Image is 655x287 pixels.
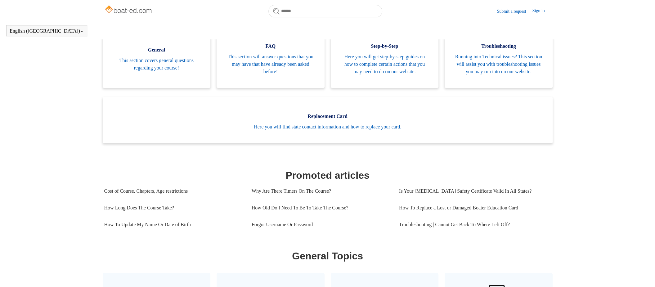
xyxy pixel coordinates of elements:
[103,27,211,88] a: General This section covers general questions regarding your course!
[340,43,429,50] span: Step-by-Step
[112,57,201,72] span: This section covers general questions regarding your course!
[399,183,546,200] a: Is Your [MEDICAL_DATA] Safety Certificate Valid In All States?
[454,43,543,50] span: Troubleshooting
[104,4,154,16] img: Boat-Ed Help Center home page
[112,123,543,131] span: Here you will find state contact information and how to replace your card.
[226,43,315,50] span: FAQ
[454,53,543,75] span: Running into Technical issues? This section will assist you with troubleshooting issues you may r...
[340,53,429,75] span: Here you will get step-by-step guides on how to complete certain actions that you may need to do ...
[104,183,242,200] a: Cost of Course, Chapters, Age restrictions
[252,183,390,200] a: Why Are There Timers On The Course?
[103,97,553,143] a: Replacement Card Here you will find state contact information and how to replace your card.
[445,27,553,88] a: Troubleshooting Running into Technical issues? This section will assist you with troubleshooting ...
[252,200,390,216] a: How Old Do I Need To Be To Take The Course?
[217,27,325,88] a: FAQ This section will answer questions that you may have that have already been asked before!
[532,7,551,15] a: Sign in
[399,216,546,233] a: Troubleshooting | Cannot Get Back To Where Left Off?
[112,46,201,54] span: General
[104,216,242,233] a: How To Update My Name Or Date of Birth
[252,216,390,233] a: Forgot Username Or Password
[104,200,242,216] a: How Long Does The Course Take?
[10,28,84,34] button: English ([GEOGRAPHIC_DATA])
[268,5,382,17] input: Search
[112,113,543,120] span: Replacement Card
[104,249,551,263] h1: General Topics
[104,168,551,183] h1: Promoted articles
[331,27,439,88] a: Step-by-Step Here you will get step-by-step guides on how to complete certain actions that you ma...
[497,8,532,15] a: Submit a request
[399,200,546,216] a: How To Replace a Lost or Damaged Boater Education Card
[226,53,315,75] span: This section will answer questions that you may have that have already been asked before!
